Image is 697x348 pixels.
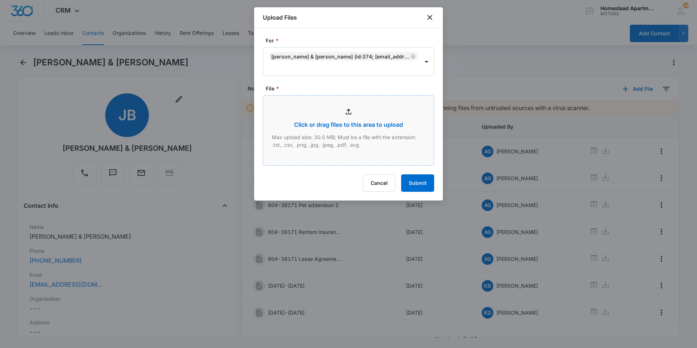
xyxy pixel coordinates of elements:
[425,13,434,22] button: close
[271,53,409,60] div: [PERSON_NAME] & [PERSON_NAME] (ID:374; [EMAIL_ADDRESS][DOMAIN_NAME]; 970-405-9575)
[401,174,434,192] button: Submit
[266,37,437,44] label: For
[263,13,297,22] h1: Upload Files
[409,54,416,59] div: Remove Justin Bruntz & Mikayla Adams (ID:374; gotvehom97@comcast.net; 970-405-9575)
[266,85,437,92] label: File
[363,174,395,192] button: Cancel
